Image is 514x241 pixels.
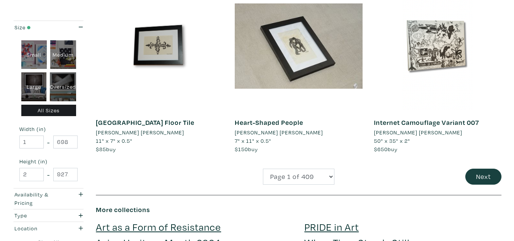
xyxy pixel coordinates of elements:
[374,118,479,127] a: Internet Camouflage Variant 007
[14,190,63,207] div: Availability & Pricing
[374,145,388,153] span: $650
[21,40,47,69] div: Small
[13,222,84,235] button: Location
[235,145,248,153] span: $150
[14,23,63,32] div: Size
[96,220,221,233] a: Art as a Form of Resistance
[47,169,50,180] span: -
[235,128,362,137] a: [PERSON_NAME] [PERSON_NAME]
[13,209,84,222] button: Type
[96,145,116,153] span: buy
[21,72,46,101] div: Large
[96,137,132,144] span: 11" x 7" x 0.5"
[13,188,84,209] button: Availability & Pricing
[50,40,76,69] div: Medium
[304,220,359,233] a: PRIDE in Art
[235,118,303,127] a: Heart-Shaped People
[14,211,63,220] div: Type
[96,206,501,214] h6: More collections
[235,128,323,137] li: [PERSON_NAME] [PERSON_NAME]
[13,21,84,34] button: Size
[374,137,410,144] span: 50" x 35" x 2"
[374,145,398,153] span: buy
[21,105,76,117] div: All Sizes
[96,128,223,137] a: [PERSON_NAME] [PERSON_NAME]
[14,224,63,233] div: Location
[374,128,501,137] a: [PERSON_NAME] [PERSON_NAME]
[19,126,78,132] small: Width (in)
[235,145,258,153] span: buy
[235,137,271,144] span: 7" x 11" x 0.5"
[96,118,194,127] a: [GEOGRAPHIC_DATA] Floor Tile
[50,72,76,101] div: Oversized
[96,145,106,153] span: $85
[19,159,78,164] small: Height (in)
[465,169,501,185] button: Next
[96,128,184,137] li: [PERSON_NAME] [PERSON_NAME]
[374,128,462,137] li: [PERSON_NAME] [PERSON_NAME]
[47,137,50,147] span: -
